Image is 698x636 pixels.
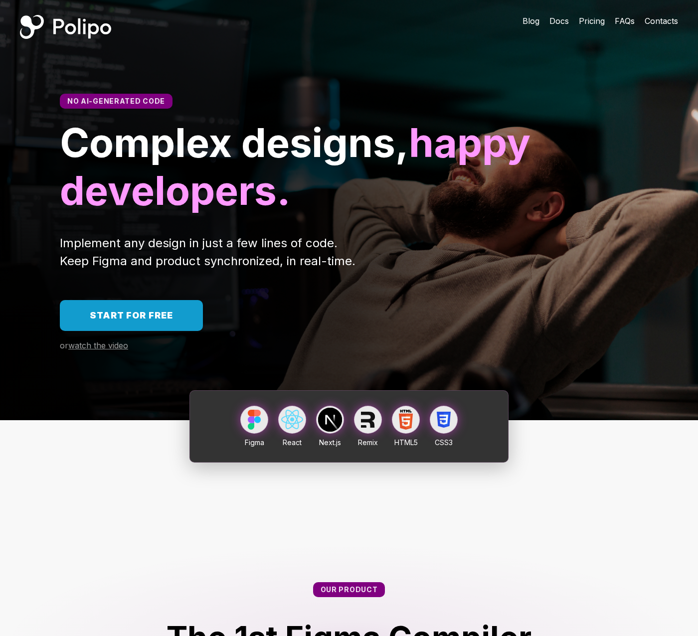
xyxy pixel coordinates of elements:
span: Next.js [319,438,341,447]
span: Docs [549,16,569,26]
a: Docs [549,15,569,27]
span: React [283,438,302,447]
span: watch the video [68,340,128,350]
a: Contacts [645,15,678,27]
span: Contacts [645,16,678,26]
span: HTML5 [394,438,418,447]
span: or [60,340,68,350]
a: FAQs [615,15,635,27]
span: Remix [358,438,378,447]
span: Complex designs, [60,118,409,166]
a: Pricing [579,15,605,27]
a: orwatch the video [60,341,128,350]
span: Implement any design in just a few lines of code. Keep Figma and product synchronized, in real-time. [60,236,355,268]
span: Figma [245,438,264,447]
span: FAQs [615,16,635,26]
span: CSS3 [435,438,453,447]
span: Start for free [90,310,173,320]
span: Our product [321,585,378,594]
span: happy developers. [60,118,540,214]
span: Pricing [579,16,605,26]
span: Blog [523,16,539,26]
a: Blog [523,15,539,27]
span: No AI-generated code [67,97,165,105]
a: Start for free [60,300,203,331]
